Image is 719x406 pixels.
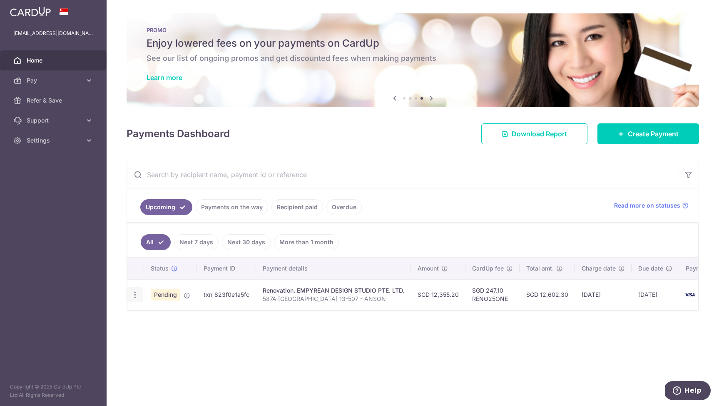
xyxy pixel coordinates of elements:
[632,279,679,310] td: [DATE]
[127,13,699,107] img: Latest Promos banner
[10,7,51,17] img: CardUp
[481,123,587,144] a: Download Report
[628,129,679,139] span: Create Payment
[147,53,679,63] h6: See our list of ongoing promos and get discounted fees when making payments
[27,76,82,85] span: Pay
[520,279,575,310] td: SGD 12,602.30
[147,73,182,82] a: Learn more
[27,136,82,145] span: Settings
[682,290,698,300] img: Bank Card
[274,234,339,250] a: More than 1 month
[151,264,169,273] span: Status
[127,126,230,141] h4: Payments Dashboard
[174,234,219,250] a: Next 7 days
[271,199,323,215] a: Recipient paid
[614,201,680,210] span: Read more on statuses
[141,234,171,250] a: All
[263,286,404,295] div: Renovation. EMPYREAN DESIGN STUDIO PTE. LTD.
[465,279,520,310] td: SGD 247.10 RENO25ONE
[27,116,82,125] span: Support
[256,258,411,279] th: Payment details
[147,27,679,33] p: PROMO
[222,234,271,250] a: Next 30 days
[147,37,679,50] h5: Enjoy lowered fees on your payments on CardUp
[472,264,504,273] span: CardUp fee
[526,264,554,273] span: Total amt.
[411,279,465,310] td: SGD 12,355.20
[27,56,82,65] span: Home
[575,279,632,310] td: [DATE]
[263,295,404,303] p: 587A [GEOGRAPHIC_DATA] 13-507 - ANSON
[27,96,82,105] span: Refer & Save
[197,279,256,310] td: txn_823f0e1a5fc
[326,199,362,215] a: Overdue
[13,29,93,38] p: [EMAIL_ADDRESS][DOMAIN_NAME]
[614,201,689,210] a: Read more on statuses
[151,289,180,301] span: Pending
[597,123,699,144] a: Create Payment
[512,129,567,139] span: Download Report
[196,199,268,215] a: Payments on the way
[638,264,663,273] span: Due date
[140,199,192,215] a: Upcoming
[127,161,679,188] input: Search by recipient name, payment id or reference
[665,381,711,402] iframe: Opens a widget where you can find more information
[582,264,616,273] span: Charge date
[418,264,439,273] span: Amount
[197,258,256,279] th: Payment ID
